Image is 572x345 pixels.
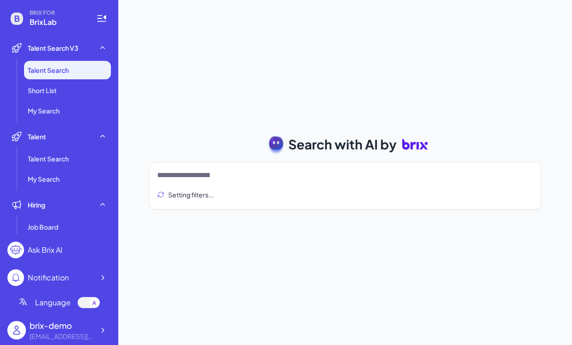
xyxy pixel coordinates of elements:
span: BRIX FOR [30,9,85,17]
span: Language [35,297,71,308]
span: Talent Search [28,154,69,163]
span: My Search [28,174,60,184]
span: Short List [28,86,57,95]
span: My Search [28,106,60,115]
span: Search with AI by [288,135,396,154]
span: Hiring [28,200,45,209]
span: Talent Search V3 [28,43,79,53]
span: Job Board [28,222,58,232]
div: Ask Brix AI [28,244,62,256]
div: Notification [28,272,69,283]
span: Setting filters... [168,190,214,200]
div: brix-demo [30,319,94,332]
span: Talent [28,132,46,141]
span: Talent Search [28,65,69,75]
span: BrixLab [30,17,85,28]
img: user_logo.png [7,321,26,339]
div: brix-demo@brix.com [30,332,94,341]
